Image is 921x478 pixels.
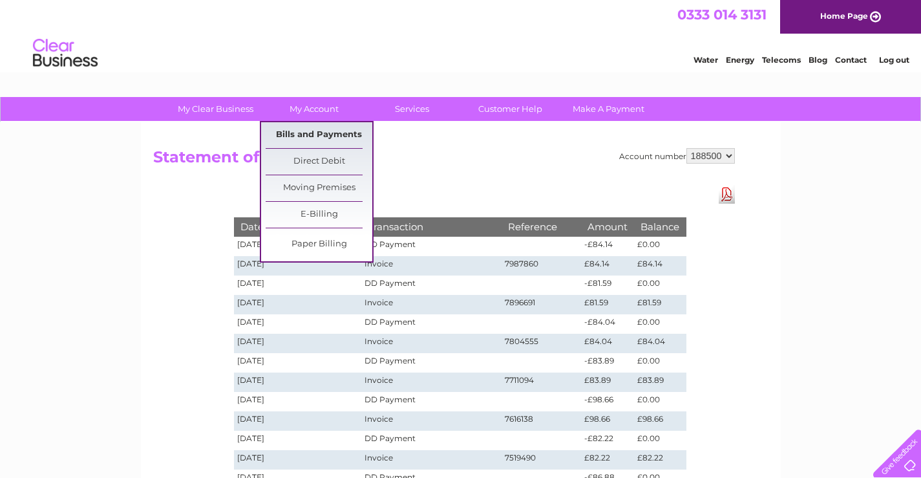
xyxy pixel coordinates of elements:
[581,256,634,276] td: £84.14
[762,55,801,65] a: Telecoms
[361,373,501,392] td: Invoice
[879,55,909,65] a: Log out
[361,276,501,295] td: DD Payment
[581,237,634,256] td: -£84.14
[502,295,582,314] td: 7896691
[234,314,362,334] td: [DATE]
[361,295,501,314] td: Invoice
[234,450,362,470] td: [DATE]
[502,256,582,276] td: 7987860
[361,353,501,373] td: DD Payment
[634,353,686,373] td: £0.00
[156,7,767,63] div: Clear Business is a trading name of Verastar Limited (registered in [GEOGRAPHIC_DATA] No. 3667643...
[361,217,501,236] th: Transaction
[634,334,686,353] td: £84.04
[581,295,634,314] td: £81.59
[634,392,686,411] td: £0.00
[153,148,735,173] h2: Statement of Accounts
[581,353,634,373] td: -£83.89
[361,450,501,470] td: Invoice
[634,237,686,256] td: £0.00
[234,276,362,295] td: [DATE]
[266,122,372,148] a: Bills and Payments
[634,295,686,314] td: £81.59
[581,314,634,334] td: -£84.04
[719,185,735,204] a: Download Pdf
[361,411,501,431] td: Invoice
[234,334,362,353] td: [DATE]
[581,217,634,236] th: Amount
[634,450,686,470] td: £82.22
[581,411,634,431] td: £98.66
[361,237,501,256] td: DD Payment
[234,237,362,256] td: [DATE]
[555,97,662,121] a: Make A Payment
[581,431,634,450] td: -£82.22
[809,55,827,65] a: Blog
[361,256,501,276] td: Invoice
[581,392,634,411] td: -£98.66
[266,232,372,257] a: Paper Billing
[162,97,269,121] a: My Clear Business
[234,373,362,392] td: [DATE]
[634,431,686,450] td: £0.00
[502,450,582,470] td: 7519490
[619,148,735,164] div: Account number
[634,276,686,295] td: £0.00
[835,55,867,65] a: Contact
[634,256,686,276] td: £84.14
[634,373,686,392] td: £83.89
[361,334,501,353] td: Invoice
[234,295,362,314] td: [DATE]
[502,411,582,431] td: 7616138
[677,6,767,23] a: 0333 014 3131
[359,97,465,121] a: Services
[634,217,686,236] th: Balance
[581,450,634,470] td: £82.22
[581,334,634,353] td: £84.04
[581,276,634,295] td: -£81.59
[634,314,686,334] td: £0.00
[266,175,372,201] a: Moving Premises
[726,55,754,65] a: Energy
[234,431,362,450] td: [DATE]
[234,353,362,373] td: [DATE]
[361,431,501,450] td: DD Payment
[581,373,634,392] td: £83.89
[266,149,372,175] a: Direct Debit
[502,373,582,392] td: 7711094
[361,314,501,334] td: DD Payment
[32,34,98,73] img: logo.png
[502,217,582,236] th: Reference
[260,97,367,121] a: My Account
[266,202,372,228] a: E-Billing
[234,256,362,276] td: [DATE]
[502,334,582,353] td: 7804555
[457,97,564,121] a: Customer Help
[693,55,718,65] a: Water
[634,411,686,431] td: £98.66
[234,392,362,411] td: [DATE]
[361,392,501,411] td: DD Payment
[234,411,362,431] td: [DATE]
[234,217,362,236] th: Date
